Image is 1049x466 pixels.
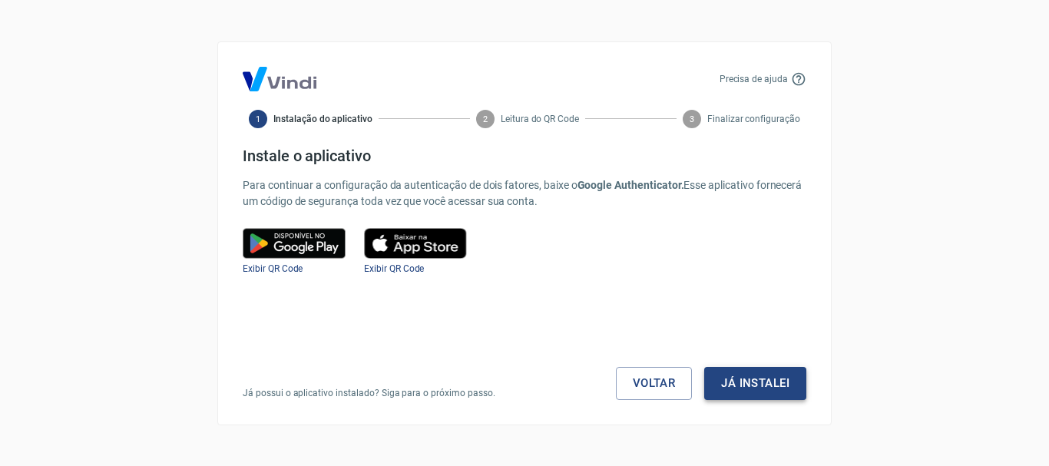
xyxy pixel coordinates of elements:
[256,114,260,124] text: 1
[707,112,800,126] span: Finalizar configuração
[243,386,495,400] p: Já possui o aplicativo instalado? Siga para o próximo passo.
[690,114,694,124] text: 3
[273,112,372,126] span: Instalação do aplicativo
[243,147,806,165] h4: Instale o aplicativo
[704,367,806,399] button: Já instalei
[483,114,488,124] text: 2
[364,228,467,259] img: play
[720,72,788,86] p: Precisa de ajuda
[243,177,806,210] p: Para continuar a configuração da autenticação de dois fatores, baixe o Esse aplicativo fornecerá ...
[243,67,316,91] img: Logo Vind
[501,112,579,126] span: Leitura do QR Code
[243,228,346,259] img: google play
[243,263,303,274] a: Exibir QR Code
[616,367,693,399] a: Voltar
[364,263,424,274] a: Exibir QR Code
[577,179,684,191] b: Google Authenticator.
